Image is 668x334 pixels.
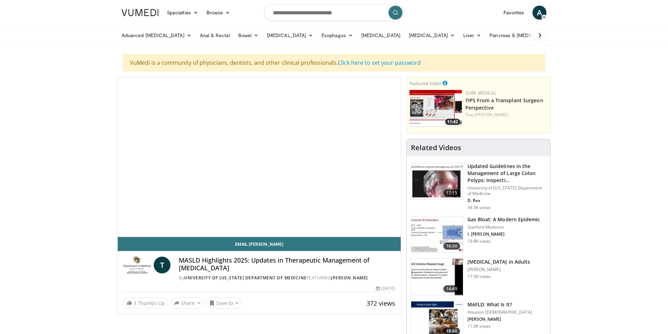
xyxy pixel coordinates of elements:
[467,198,546,203] p: D. Rex
[467,323,491,329] p: 11.9K views
[154,257,170,273] a: T
[467,224,540,230] p: Stanford Medicine
[405,28,459,42] a: [MEDICAL_DATA]
[411,163,546,210] a: 17:15 Updated Guidelines in the Management of Large Colon Polyps: Inspecti… University of [US_STA...
[465,90,496,96] a: Gore Medical
[443,285,460,292] span: 14:49
[357,28,405,42] a: [MEDICAL_DATA]
[443,243,460,250] span: 16:30
[467,258,530,265] h3: [MEDICAL_DATA] in Adults
[133,300,136,306] span: 3
[411,144,461,152] h4: Related Videos
[467,267,530,272] p: [PERSON_NAME]
[123,257,151,273] img: University of Colorado Department of Medicine
[467,309,532,315] p: Houston [DEMOGRAPHIC_DATA]
[409,80,441,86] small: Featured Video
[196,28,234,42] a: Anal & Rectal
[331,275,368,281] a: [PERSON_NAME]
[118,77,401,237] video-js: Video Player
[317,28,357,42] a: Esophagus
[122,9,159,16] img: VuMedi Logo
[409,90,462,127] img: 4003d3dc-4d84-4588-a4af-bb6b84f49ae6.150x105_q85_crop-smart_upscale.jpg
[163,6,202,20] a: Specialties
[465,97,543,111] a: TIPS From a Transplant Surgeon Perspective
[459,28,485,42] a: Liver
[234,28,263,42] a: Bowel
[465,112,547,118] div: Feat.
[467,163,546,184] h3: Updated Guidelines in the Management of Large Colon Polyps: Inspecti…
[467,301,532,308] h3: MAFLD: What Is It?
[467,316,532,322] p: [PERSON_NAME]
[411,258,546,295] a: 14:49 [MEDICAL_DATA] in Adults [PERSON_NAME] 11.5K views
[123,54,545,71] div: VuMedi is a community of physicians, dentists, and other clinical professionals.
[467,231,540,237] p: I. [PERSON_NAME]
[411,216,546,253] a: 16:30 Gas Bloat: A Modern Epidemic Stanford Medicine I. [PERSON_NAME] 19.8K views
[467,238,491,244] p: 19.8K views
[117,28,196,42] a: Advanced [MEDICAL_DATA]
[445,119,460,125] span: 11:42
[467,205,491,210] p: 34.5K views
[123,298,168,308] a: 3 Thumbs Up
[485,28,567,42] a: Pancreas & [MEDICAL_DATA]
[411,259,463,295] img: 11950cd4-d248-4755-8b98-ec337be04c84.150x105_q85_crop-smart_upscale.jpg
[338,59,421,67] a: Click here to set your password
[206,298,242,309] button: Save to
[202,6,234,20] a: Browse
[467,274,491,279] p: 11.5K views
[411,163,463,200] img: dfcfcb0d-b871-4e1a-9f0c-9f64970f7dd8.150x105_q85_crop-smart_upscale.jpg
[264,4,404,21] input: Search topics, interventions
[376,285,395,292] div: [DATE]
[179,257,395,272] h4: MASLD Highlights 2025: Updates in Therapeutic Management of [MEDICAL_DATA]
[475,112,508,118] a: [PERSON_NAME]
[443,189,460,196] span: 17:15
[467,216,540,223] h3: Gas Bloat: A Modern Epidemic
[263,28,317,42] a: [MEDICAL_DATA]
[411,216,463,253] img: 480ec31d-e3c1-475b-8289-0a0659db689a.150x105_q85_crop-smart_upscale.jpg
[499,6,528,20] a: Favorites
[409,90,462,127] a: 11:42
[179,275,395,281] div: By FEATURING
[171,298,203,309] button: Share
[532,6,546,20] a: A
[184,275,307,281] a: University of [US_STATE] Department of Medicine
[467,185,546,196] p: University of [US_STATE] Department of Medicine
[366,299,395,307] span: 372 views
[118,237,401,251] a: Email [PERSON_NAME]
